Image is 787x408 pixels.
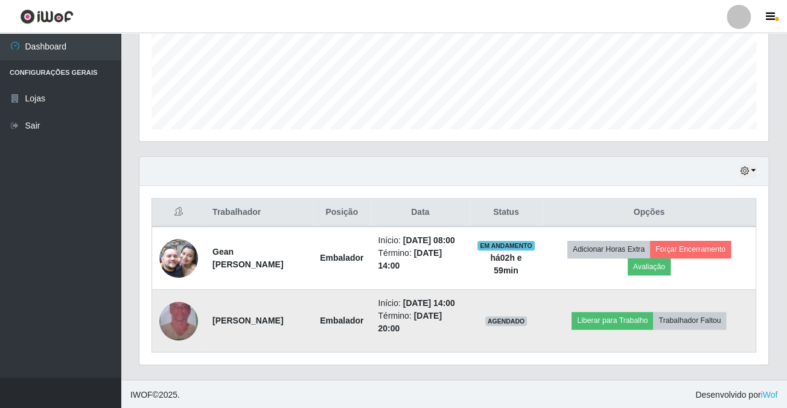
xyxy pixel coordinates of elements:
time: [DATE] 08:00 [403,235,455,245]
img: 1652876774989.jpeg [159,224,198,293]
a: iWof [760,390,777,400]
th: Posição [313,199,371,227]
button: Trabalhador Faltou [653,312,726,329]
th: Status [470,199,542,227]
span: IWOF [130,390,153,400]
th: Data [371,199,470,227]
strong: Embalador [320,316,363,325]
th: Opções [543,199,756,227]
strong: Gean [PERSON_NAME] [212,247,283,269]
span: © 2025 . [130,389,180,401]
li: Término: [378,310,462,335]
th: Trabalhador [205,199,313,227]
li: Início: [378,297,462,310]
li: Término: [378,247,462,272]
time: [DATE] 14:00 [403,298,455,308]
strong: [PERSON_NAME] [212,316,283,325]
button: Avaliação [628,258,671,275]
strong: há 02 h e 59 min [490,253,521,275]
strong: Embalador [320,253,363,263]
img: 1753305167583.jpeg [159,287,198,355]
span: Desenvolvido por [695,389,777,401]
button: Forçar Encerramento [650,241,731,258]
span: AGENDADO [485,316,527,326]
li: Início: [378,234,462,247]
span: EM ANDAMENTO [477,241,535,250]
img: CoreUI Logo [20,9,74,24]
button: Liberar para Trabalho [572,312,653,329]
button: Adicionar Horas Extra [567,241,650,258]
